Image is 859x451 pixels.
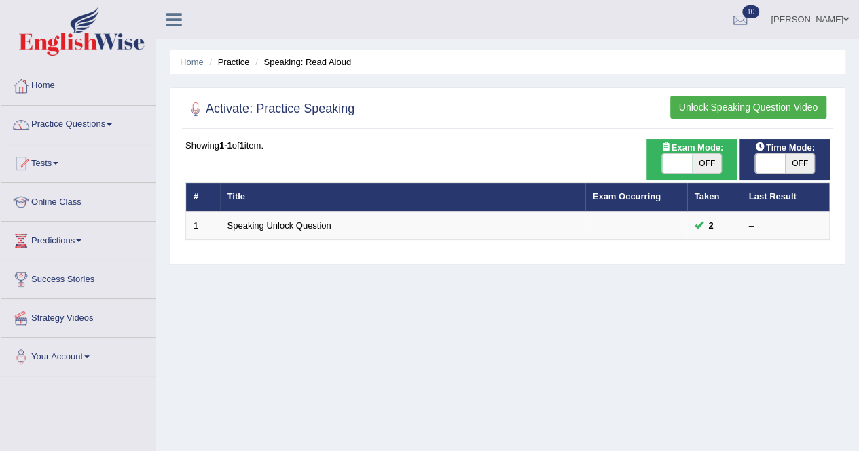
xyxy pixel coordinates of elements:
[186,183,220,212] th: #
[750,140,820,155] span: Time Mode:
[219,140,232,151] b: 1-1
[670,96,826,119] button: Unlock Speaking Question Video
[646,139,737,180] div: Show exams occurring in exams
[186,212,220,240] td: 1
[220,183,585,212] th: Title
[1,144,156,178] a: Tests
[692,154,722,173] span: OFF
[742,5,759,18] span: 10
[185,139,830,152] div: Showing of item.
[687,183,742,212] th: Taken
[749,220,822,233] div: –
[240,140,244,151] b: 1
[1,183,156,217] a: Online Class
[252,56,351,68] li: Speaking: Read Aloud
[180,57,204,67] a: Home
[593,191,661,201] a: Exam Occurring
[1,299,156,333] a: Strategy Videos
[742,183,830,212] th: Last Result
[185,99,354,119] h2: Activate: Practice Speaking
[1,106,156,140] a: Practice Questions
[227,220,331,231] a: Speaking Unlock Question
[703,218,719,233] span: You can still take this question
[1,338,156,372] a: Your Account
[1,222,156,256] a: Predictions
[655,140,729,155] span: Exam Mode:
[1,260,156,294] a: Success Stories
[785,154,815,173] span: OFF
[1,67,156,101] a: Home
[206,56,249,68] li: Practice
